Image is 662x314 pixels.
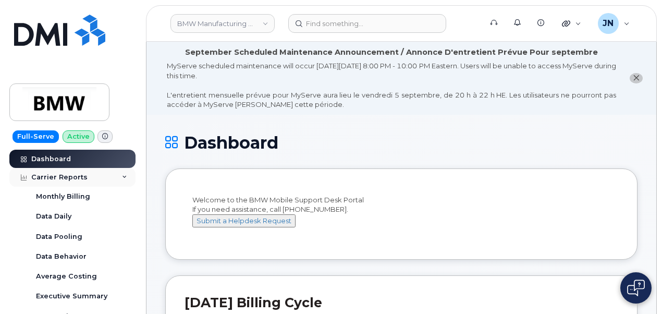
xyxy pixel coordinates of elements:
[192,214,296,227] button: Submit a Helpdesk Request
[167,61,616,110] div: MyServe scheduled maintenance will occur [DATE][DATE] 8:00 PM - 10:00 PM Eastern. Users will be u...
[630,73,643,84] button: close notification
[192,195,610,237] div: Welcome to the BMW Mobile Support Desk Portal If you need assistance, call [PHONE_NUMBER].
[192,216,296,225] a: Submit a Helpdesk Request
[165,134,638,152] h1: Dashboard
[627,280,645,296] img: Open chat
[185,47,598,58] div: September Scheduled Maintenance Announcement / Annonce D'entretient Prévue Pour septembre
[185,295,618,310] h2: [DATE] Billing Cycle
